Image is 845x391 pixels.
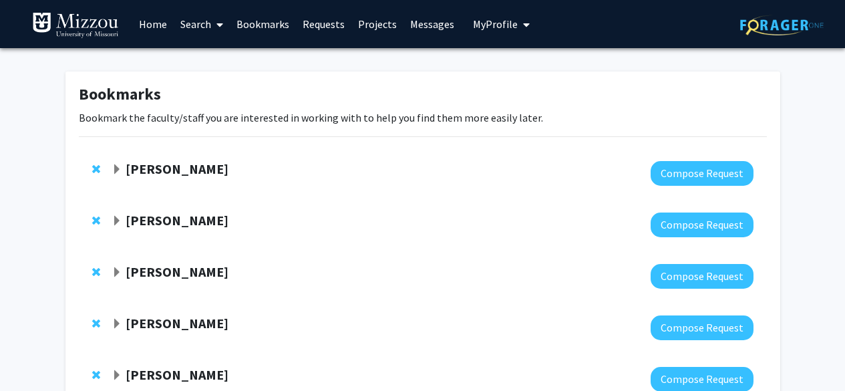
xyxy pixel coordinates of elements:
a: Messages [403,1,461,47]
strong: [PERSON_NAME] [126,263,228,280]
span: My Profile [473,17,518,31]
span: Expand Sue Boren Bookmark [112,370,122,381]
p: Bookmark the faculty/staff you are interested in working with to help you find them more easily l... [79,110,767,126]
strong: [PERSON_NAME] [126,212,228,229]
iframe: Chat [10,331,57,381]
a: Home [132,1,174,47]
span: Remove Pamela Brown from bookmarks [92,318,100,329]
span: Expand Bill Folk Bookmark [112,267,122,278]
a: Projects [351,1,403,47]
img: ForagerOne Logo [740,15,824,35]
span: Expand Roger Fales Bookmark [112,164,122,175]
span: Expand Antje Heese Bookmark [112,216,122,227]
button: Compose Request to Bill Folk [651,264,753,289]
span: Remove Roger Fales from bookmarks [92,164,100,174]
button: Compose Request to Roger Fales [651,161,753,186]
h1: Bookmarks [79,85,767,104]
button: Compose Request to Pamela Brown [651,315,753,340]
strong: [PERSON_NAME] [126,160,228,177]
a: Bookmarks [230,1,296,47]
a: Requests [296,1,351,47]
span: Remove Antje Heese from bookmarks [92,215,100,226]
span: Expand Pamela Brown Bookmark [112,319,122,330]
strong: [PERSON_NAME] [126,366,228,383]
img: University of Missouri Logo [32,12,119,39]
span: Remove Bill Folk from bookmarks [92,267,100,277]
span: Remove Sue Boren from bookmarks [92,370,100,380]
strong: [PERSON_NAME] [126,315,228,332]
button: Compose Request to Antje Heese [651,213,753,237]
a: Search [174,1,230,47]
